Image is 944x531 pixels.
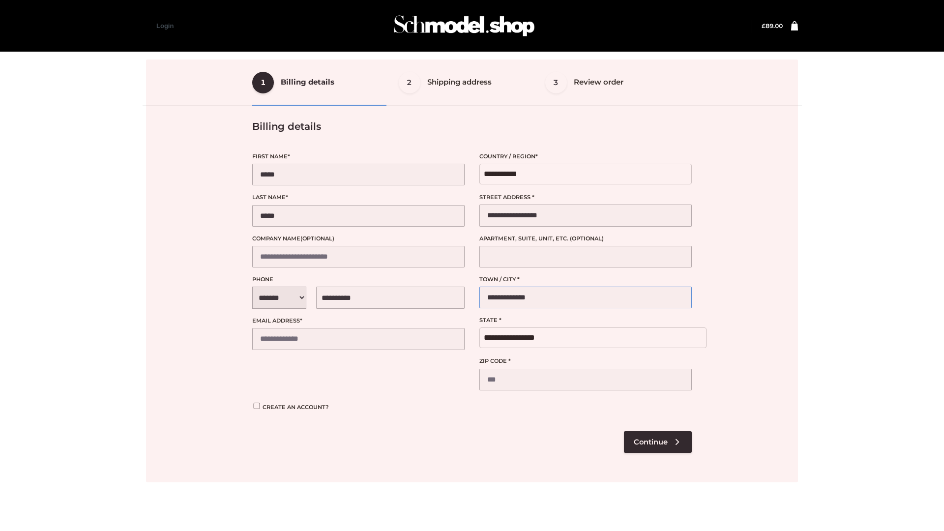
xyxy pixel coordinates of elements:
span: £ [762,22,766,29]
img: Schmodel Admin 964 [390,6,538,45]
a: £89.00 [762,22,783,29]
bdi: 89.00 [762,22,783,29]
a: Login [156,22,174,29]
